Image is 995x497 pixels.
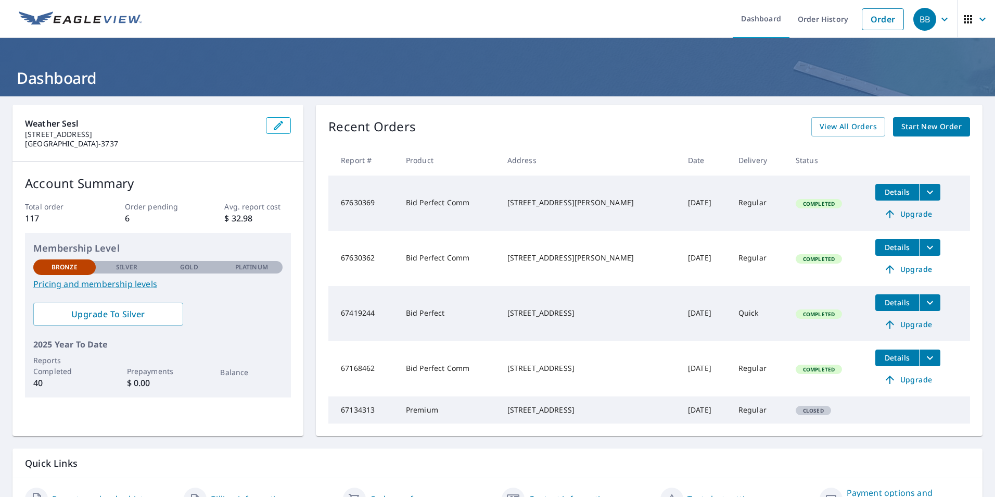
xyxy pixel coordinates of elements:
[893,117,970,136] a: Start New Order
[797,255,841,263] span: Completed
[19,11,142,27] img: EV Logo
[507,197,671,208] div: [STREET_ADDRESS][PERSON_NAME]
[398,231,499,286] td: Bid Perfect Comm
[680,231,730,286] td: [DATE]
[507,308,671,318] div: [STREET_ADDRESS]
[730,176,787,231] td: Regular
[398,145,499,176] th: Product
[398,286,499,341] td: Bid Perfect
[862,8,904,30] a: Order
[787,145,867,176] th: Status
[25,212,92,225] p: 117
[12,67,983,89] h1: Dashboard
[398,341,499,396] td: Bid Perfect Comm
[507,363,671,374] div: [STREET_ADDRESS]
[25,117,258,130] p: Weather Sesl
[919,184,940,201] button: filesDropdownBtn-67630369
[797,407,830,414] span: Closed
[328,286,398,341] td: 67419244
[507,253,671,263] div: [STREET_ADDRESS][PERSON_NAME]
[328,231,398,286] td: 67630362
[730,145,787,176] th: Delivery
[680,176,730,231] td: [DATE]
[398,396,499,424] td: Premium
[680,341,730,396] td: [DATE]
[797,310,841,318] span: Completed
[875,261,940,278] a: Upgrade
[730,231,787,286] td: Regular
[33,241,283,255] p: Membership Level
[224,201,291,212] p: Avg. report cost
[52,263,78,272] p: Bronze
[882,318,934,331] span: Upgrade
[328,176,398,231] td: 67630369
[680,145,730,176] th: Date
[125,212,192,225] p: 6
[33,303,183,326] a: Upgrade To Silver
[820,120,877,133] span: View All Orders
[882,208,934,220] span: Upgrade
[180,263,198,272] p: Gold
[919,350,940,366] button: filesDropdownBtn-67168462
[499,145,680,176] th: Address
[882,187,913,197] span: Details
[33,377,96,389] p: 40
[901,120,962,133] span: Start New Order
[875,371,940,388] a: Upgrade
[127,366,189,377] p: Prepayments
[33,338,283,351] p: 2025 Year To Date
[33,278,283,290] a: Pricing and membership levels
[328,396,398,424] td: 67134313
[398,176,499,231] td: Bid Perfect Comm
[328,117,416,136] p: Recent Orders
[33,355,96,377] p: Reports Completed
[235,263,268,272] p: Platinum
[116,263,138,272] p: Silver
[328,341,398,396] td: 67168462
[875,350,919,366] button: detailsBtn-67168462
[811,117,885,136] a: View All Orders
[680,396,730,424] td: [DATE]
[797,200,841,207] span: Completed
[25,130,258,139] p: [STREET_ADDRESS]
[224,212,291,225] p: $ 32.98
[882,297,913,307] span: Details
[730,286,787,341] td: Quick
[220,367,283,378] p: Balance
[680,286,730,341] td: [DATE]
[882,242,913,252] span: Details
[42,308,175,320] span: Upgrade To Silver
[919,239,940,256] button: filesDropdownBtn-67630362
[797,366,841,373] span: Completed
[913,8,936,31] div: BB
[25,174,291,193] p: Account Summary
[882,353,913,363] span: Details
[919,294,940,311] button: filesDropdownBtn-67419244
[875,184,919,201] button: detailsBtn-67630369
[882,374,934,386] span: Upgrade
[730,341,787,396] td: Regular
[875,206,940,222] a: Upgrade
[25,457,970,470] p: Quick Links
[127,377,189,389] p: $ 0.00
[875,294,919,311] button: detailsBtn-67419244
[25,201,92,212] p: Total order
[875,316,940,333] a: Upgrade
[882,263,934,276] span: Upgrade
[328,145,398,176] th: Report #
[730,396,787,424] td: Regular
[875,239,919,256] button: detailsBtn-67630362
[125,201,192,212] p: Order pending
[25,139,258,148] p: [GEOGRAPHIC_DATA]-3737
[507,405,671,415] div: [STREET_ADDRESS]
